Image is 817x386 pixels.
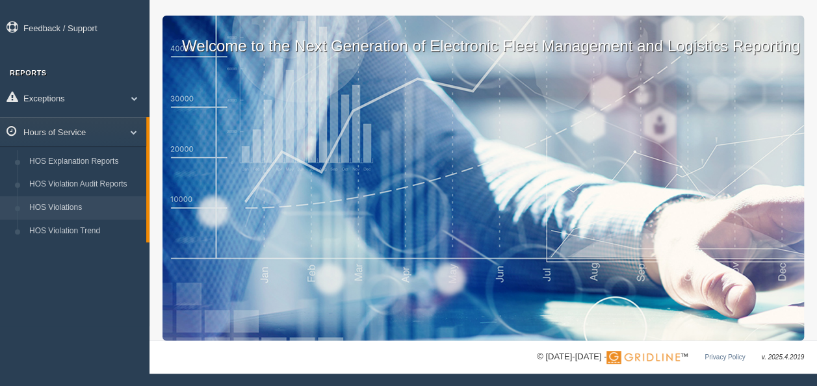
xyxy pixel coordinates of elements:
[23,150,146,174] a: HOS Explanation Reports
[537,350,804,364] div: © [DATE]-[DATE] - ™
[705,354,745,361] a: Privacy Policy
[23,220,146,243] a: HOS Violation Trend
[23,196,146,220] a: HOS Violations
[23,173,146,196] a: HOS Violation Audit Reports
[162,16,804,57] p: Welcome to the Next Generation of Electronic Fleet Management and Logistics Reporting
[606,351,680,364] img: Gridline
[762,354,804,361] span: v. 2025.4.2019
